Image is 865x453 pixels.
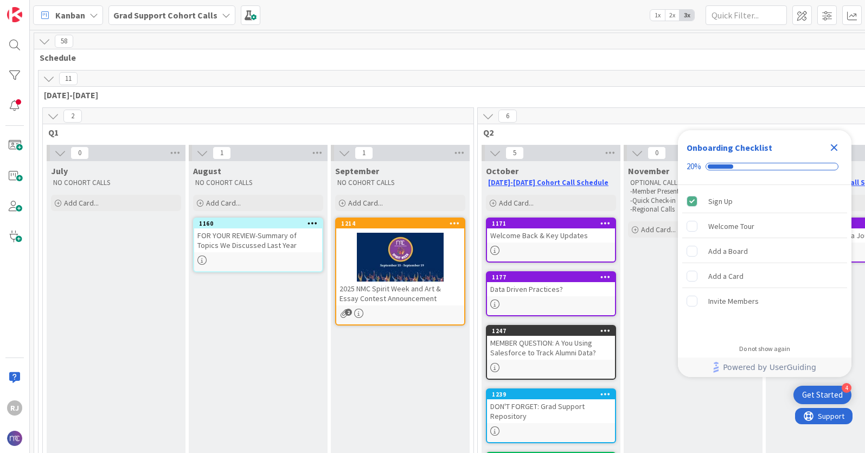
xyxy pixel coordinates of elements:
div: FOR YOUR REVIEW-Summary of Topics We Discussed Last Year [194,228,322,252]
div: Onboarding Checklist [687,141,772,154]
p: -Member Presentation [630,187,756,196]
div: 1239 [487,390,615,399]
div: 20% [687,162,701,171]
span: 58 [55,35,73,48]
div: 1214 [341,220,464,227]
div: Close Checklist [825,139,843,156]
div: 1160 [199,220,322,227]
input: Quick Filter... [706,5,787,25]
span: 2x [665,10,680,21]
div: Footer [678,358,851,377]
div: 1247 [487,326,615,336]
div: 1171 [492,220,615,227]
div: Data Driven Practices? [487,282,615,296]
div: Open Get Started checklist, remaining modules: 4 [793,386,851,404]
div: 1214 [336,219,464,228]
span: 6 [498,110,517,123]
span: July [51,165,68,176]
div: RJ [7,400,22,416]
div: 1239 [492,391,615,398]
span: Q1 [48,127,460,138]
p: OPTIONAL CALL: [630,178,756,187]
span: Add Card... [64,198,99,208]
span: 0 [71,146,89,159]
p: -Regional Calls [630,205,756,214]
a: [DATE]-[DATE] Cohort Call Schedule [488,178,608,187]
div: 1177 [492,273,615,281]
div: Welcome Tour [708,220,754,233]
div: Welcome Tour is incomplete. [682,214,847,238]
a: 1247MEMBER QUESTION: A You Using Salesforce to Track Alumni Data? [486,325,616,380]
img: avatar [7,431,22,446]
div: Add a Board is incomplete. [682,239,847,263]
div: 1160 [194,219,322,228]
div: 1171Welcome Back & Key Updates [487,219,615,243]
p: -Quick Check-in [630,196,756,205]
div: Do not show again [739,344,790,353]
div: Add a Board [708,245,748,258]
div: Add a Card is incomplete. [682,264,847,288]
a: 1160FOR YOUR REVIEW-Summary of Topics We Discussed Last Year [193,218,323,272]
span: Support [23,2,49,15]
div: 2025 NMC Spirit Week and Art & Essay Contest Announcement [336,282,464,305]
div: Add a Card [708,270,744,283]
span: Powered by UserGuiding [723,361,816,374]
span: 1x [650,10,665,21]
span: Add Card... [348,198,383,208]
span: 1 [213,146,231,159]
div: Sign Up is complete. [682,189,847,213]
span: September [335,165,379,176]
a: 1177Data Driven Practices? [486,271,616,316]
span: October [486,165,518,176]
div: Invite Members is incomplete. [682,289,847,313]
span: 1 [355,146,373,159]
p: NO COHORT CALLS [337,178,463,187]
div: Welcome Back & Key Updates [487,228,615,243]
div: 1247 [492,327,615,335]
span: 5 [505,146,524,159]
span: November [628,165,669,176]
div: MEMBER QUESTION: A You Using Salesforce to Track Alumni Data? [487,336,615,360]
span: Kanban [55,9,85,22]
div: Get Started [802,390,843,400]
div: Sign Up [708,195,733,208]
div: 1247MEMBER QUESTION: A You Using Salesforce to Track Alumni Data? [487,326,615,360]
div: Checklist progress: 20% [687,162,843,171]
p: NO COHORT CALLS [53,178,179,187]
div: Checklist Container [678,130,851,377]
img: Visit kanbanzone.com [7,7,22,22]
div: 1177Data Driven Practices? [487,272,615,296]
span: 11 [59,72,78,85]
p: NO COHORT CALLS [195,178,321,187]
span: Add Card... [499,198,534,208]
a: 1171Welcome Back & Key Updates [486,218,616,263]
span: August [193,165,221,176]
div: DON'T FORGET: Grad Support Repository [487,399,615,423]
div: 12142025 NMC Spirit Week and Art & Essay Contest Announcement [336,219,464,305]
span: 2 [63,110,82,123]
div: 4 [842,383,851,393]
span: Add Card... [641,225,676,234]
span: 3x [680,10,694,21]
a: 12142025 NMC Spirit Week and Art & Essay Contest Announcement [335,218,465,326]
span: 2 [345,309,352,316]
a: 1239DON'T FORGET: Grad Support Repository [486,388,616,443]
div: Invite Members [708,295,759,308]
div: 1239DON'T FORGET: Grad Support Repository [487,390,615,423]
div: 1177 [487,272,615,282]
div: 1160FOR YOUR REVIEW-Summary of Topics We Discussed Last Year [194,219,322,252]
div: 1171 [487,219,615,228]
span: Add Card... [206,198,241,208]
a: Powered by UserGuiding [683,358,846,377]
b: Grad Support Cohort Calls [113,10,217,21]
div: Checklist items [678,185,851,337]
span: 0 [648,146,666,159]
